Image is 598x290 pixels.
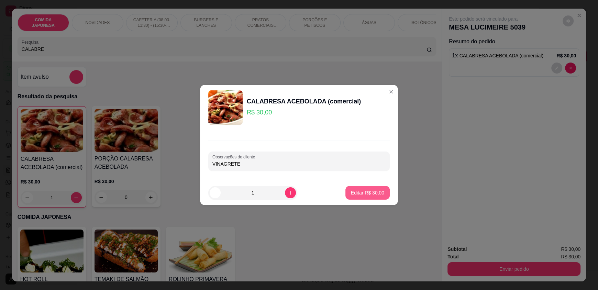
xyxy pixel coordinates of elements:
[247,108,361,117] p: R$ 30,00
[247,97,361,106] div: CALABRESA ACEBOLADA (comercial)
[212,154,257,160] label: Observações do cliente
[345,186,390,200] button: Editar R$ 30,00
[285,187,296,198] button: increase-product-quantity
[210,187,221,198] button: decrease-product-quantity
[208,90,243,125] img: product-image
[351,189,384,196] p: Editar R$ 30,00
[212,160,386,167] input: Observações do cliente
[386,86,397,97] button: Close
